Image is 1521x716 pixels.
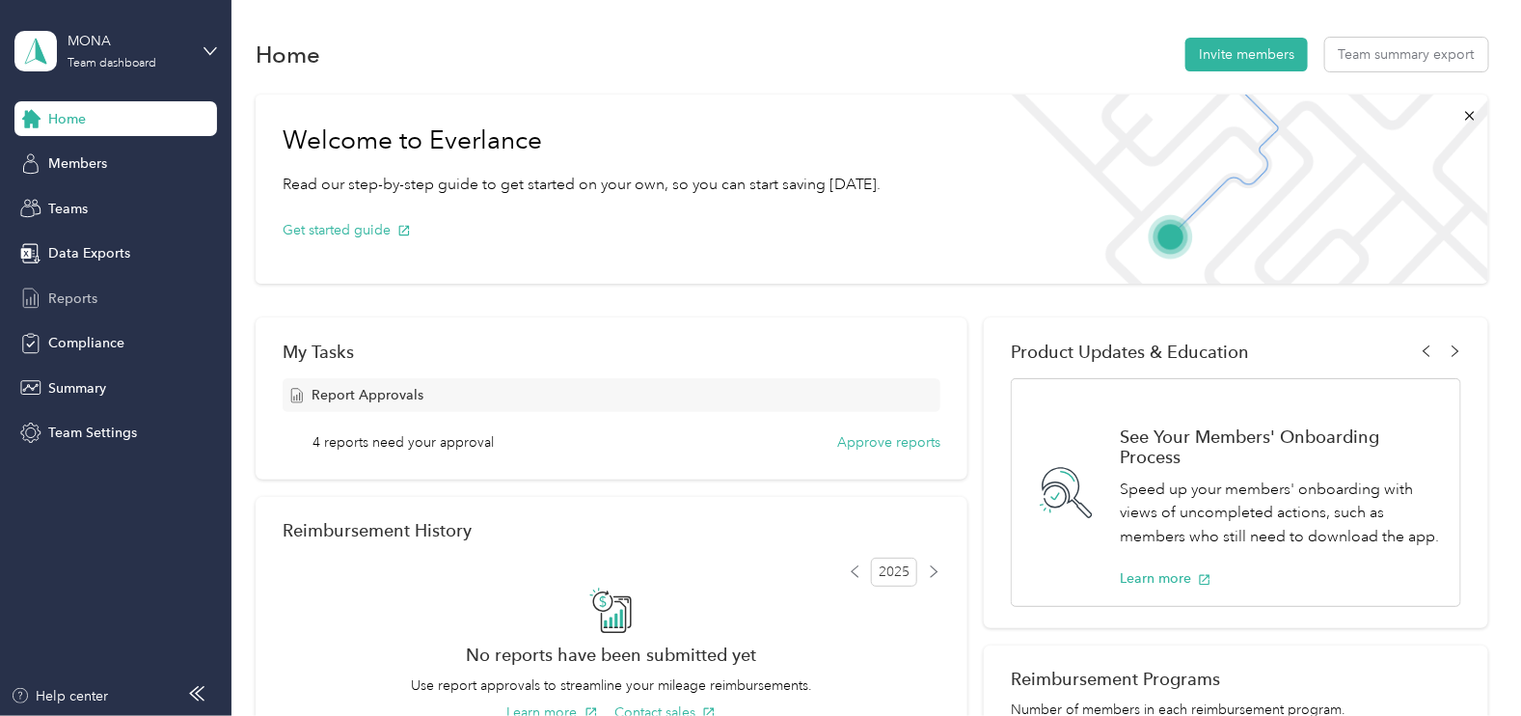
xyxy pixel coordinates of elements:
button: Team summary export [1325,38,1488,71]
div: My Tasks [283,342,940,362]
button: Learn more [1120,568,1211,589]
button: Get started guide [283,220,411,240]
span: Compliance [48,333,124,353]
button: Approve reports [837,432,940,453]
h2: Reimbursement Programs [1011,669,1460,689]
span: Teams [48,199,88,219]
div: MONA [68,31,188,51]
p: Use report approvals to streamline your mileage reimbursements. [283,675,940,696]
span: Reports [48,289,97,309]
span: Report Approvals [312,385,423,405]
span: Product Updates & Education [1011,342,1249,362]
span: Members [48,153,107,174]
span: 4 reports need your approval [312,432,494,453]
iframe: Everlance-gr Chat Button Frame [1413,608,1521,716]
h1: Welcome to Everlance [283,125,882,156]
div: Team dashboard [68,58,156,69]
span: Team Settings [48,423,137,443]
span: Summary [48,378,106,399]
h1: Home [256,44,320,65]
p: Read our step-by-step guide to get started on your own, so you can start saving [DATE]. [283,173,882,197]
button: Help center [11,686,109,706]
h1: See Your Members' Onboarding Process [1120,427,1439,467]
span: 2025 [871,558,917,587]
img: Welcome to everlance [992,95,1487,284]
span: Data Exports [48,243,130,263]
span: Home [48,109,86,129]
h2: No reports have been submitted yet [283,645,940,665]
h2: Reimbursement History [283,520,472,540]
button: Invite members [1185,38,1308,71]
p: Speed up your members' onboarding with views of uncompleted actions, such as members who still ne... [1120,478,1439,549]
